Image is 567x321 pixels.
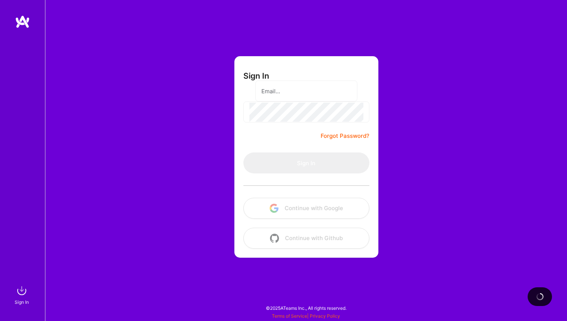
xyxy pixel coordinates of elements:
[45,299,567,317] div: © 2025 ATeams Inc., All rights reserved.
[321,131,369,140] a: Forgot Password?
[261,82,351,101] input: Email...
[310,313,340,319] a: Privacy Policy
[16,283,29,306] a: sign inSign In
[272,313,340,319] span: |
[14,283,29,298] img: sign in
[243,228,369,249] button: Continue with Github
[272,313,307,319] a: Terms of Service
[243,198,369,219] button: Continue with Google
[15,15,30,28] img: logo
[535,292,544,301] img: loading
[243,152,369,173] button: Sign In
[270,204,279,213] img: icon
[15,298,29,306] div: Sign In
[270,234,279,243] img: icon
[243,71,269,81] h3: Sign In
